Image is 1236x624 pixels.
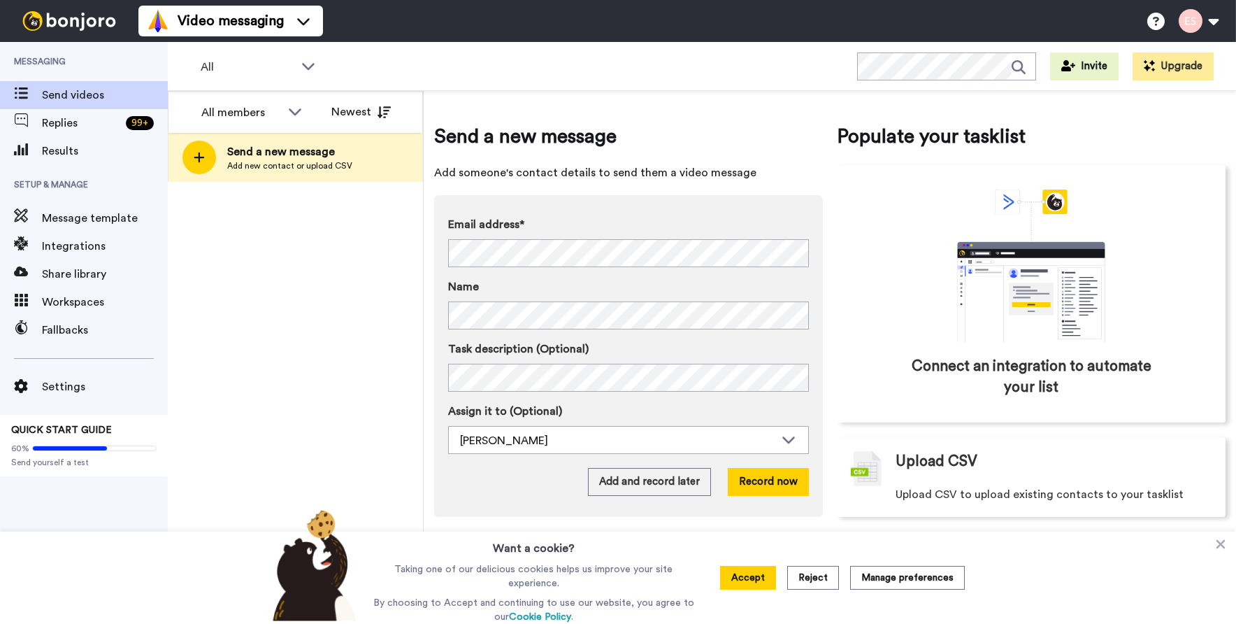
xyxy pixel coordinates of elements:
img: bear-with-cookie.png [260,509,364,621]
span: Send a new message [434,122,823,150]
img: csv-grey.png [851,451,882,486]
button: Add and record later [588,468,711,496]
img: vm-color.svg [147,10,169,32]
span: Replies [42,115,120,132]
button: Upgrade [1133,52,1214,80]
span: Fallbacks [42,322,168,339]
span: Send yourself a test [11,457,157,468]
div: [PERSON_NAME] [460,432,775,449]
span: Send videos [42,87,168,104]
span: Video messaging [178,11,284,31]
span: 60% [11,443,29,454]
span: Send a new message [227,143,352,160]
span: Populate your tasklist [837,122,1226,150]
span: Add new contact or upload CSV [227,160,352,171]
button: Reject [787,566,839,590]
img: bj-logo-header-white.svg [17,11,122,31]
span: Results [42,143,168,159]
h3: Want a cookie? [493,532,575,557]
span: Message template [42,210,168,227]
button: Invite [1050,52,1119,80]
p: Taking one of our delicious cookies helps us improve your site experience. [370,562,698,590]
span: QUICK START GUIDE [11,425,112,435]
button: Newest [321,98,401,126]
span: Workspaces [42,294,168,311]
label: Task description (Optional) [448,341,809,357]
a: Cookie Policy [509,612,571,622]
button: Accept [720,566,776,590]
span: Add new contacts to send them personalised messages [189,375,402,409]
span: Settings [42,378,168,395]
span: Add someone's contact details to send them a video message [434,164,823,181]
div: animation [926,190,1136,342]
button: Manage preferences [850,566,965,590]
label: Email address* [448,216,809,233]
span: Integrations [42,238,168,255]
button: Record now [728,468,809,496]
span: All [201,59,294,76]
div: 99 + [126,116,154,130]
span: Upload CSV to upload existing contacts to your tasklist [896,486,1184,503]
span: Connect an integration to automate your list [896,356,1166,398]
div: All members [201,104,281,121]
span: Upload CSV [896,451,977,472]
span: Share library [42,266,168,283]
p: By choosing to Accept and continuing to use our website, you agree to our . [370,596,698,624]
span: Your tasklist is empty! [222,343,369,364]
img: ready-set-action.png [226,221,366,333]
label: Assign it to (Optional) [448,403,809,420]
span: Name [448,278,479,295]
